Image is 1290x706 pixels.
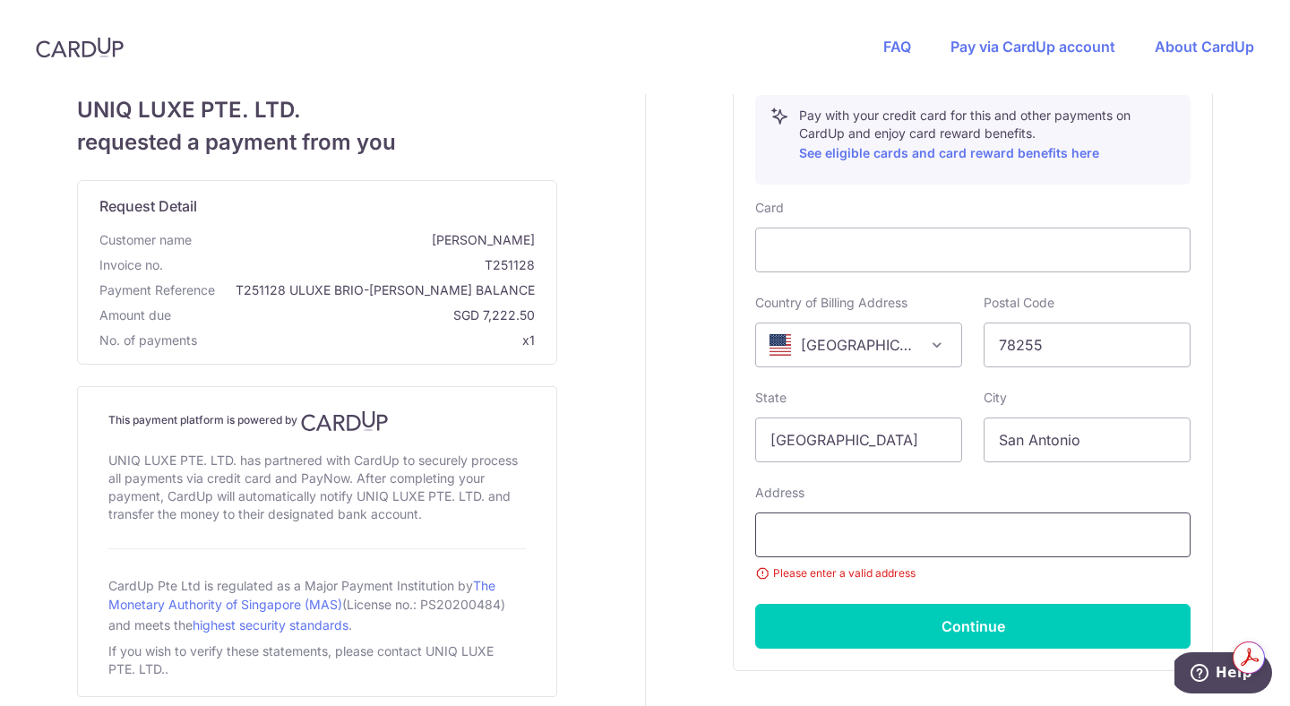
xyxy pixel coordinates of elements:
[99,331,197,349] span: No. of payments
[755,484,804,502] label: Address
[170,256,535,274] span: T251128
[99,306,171,324] span: Amount due
[755,199,784,217] label: Card
[984,323,1191,367] input: Example 123456
[199,231,535,249] span: [PERSON_NAME]
[984,294,1054,312] label: Postal Code
[756,323,961,366] span: United States
[755,564,1191,582] small: Please enter a valid address
[770,239,1175,261] iframe: Secure card payment input frame
[1174,652,1272,697] iframe: Opens a widget where you can find more information
[108,571,526,639] div: CardUp Pte Ltd is regulated as a Major Payment Institution by (License no.: PS20200484) and meets...
[36,37,124,58] img: CardUp
[77,126,557,159] span: requested a payment from you
[799,107,1175,164] p: Pay with your credit card for this and other payments on CardUp and enjoy card reward benefits.
[755,294,907,312] label: Country of Billing Address
[883,38,911,56] a: FAQ
[178,306,535,324] span: SGD 7,222.50
[984,389,1007,407] label: City
[755,389,787,407] label: State
[108,639,526,682] div: If you wish to verify these statements, please contact UNIQ LUXE PTE. LTD..
[799,145,1099,160] a: See eligible cards and card reward benefits here
[755,604,1191,649] button: Continue
[1155,38,1254,56] a: About CardUp
[77,94,557,126] span: UNIQ LUXE PTE. LTD.
[193,617,348,633] a: highest security standards
[301,410,389,432] img: CardUp
[99,256,163,274] span: Invoice no.
[99,197,197,215] span: translation missing: en.request_detail
[108,410,526,432] h4: This payment platform is powered by
[99,282,215,297] span: translation missing: en.payment_reference
[950,38,1115,56] a: Pay via CardUp account
[99,231,192,249] span: Customer name
[222,281,535,299] span: T251128 ULUXE BRIO-[PERSON_NAME] BALANCE
[108,448,526,527] div: UNIQ LUXE PTE. LTD. has partnered with CardUp to securely process all payments via credit card an...
[755,323,962,367] span: United States
[522,332,535,348] span: x1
